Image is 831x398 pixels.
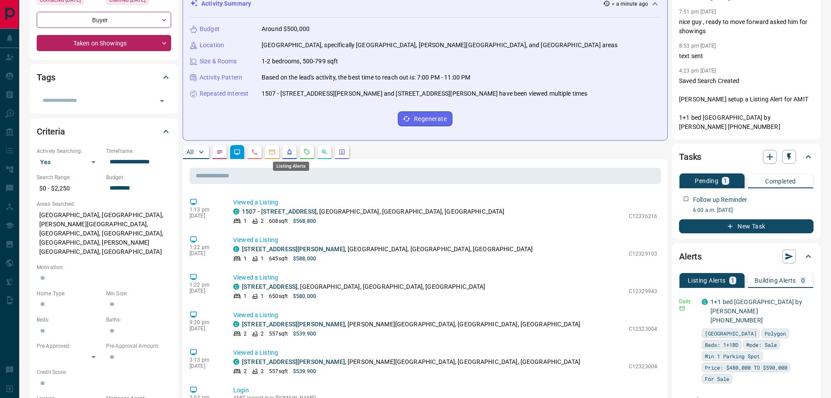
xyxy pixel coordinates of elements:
[269,292,288,300] p: 650 sqft
[251,149,258,156] svg: Calls
[262,57,338,66] p: 1-2 bedrooms, 500-799 sqft
[233,235,657,245] p: Viewed a Listing
[242,357,580,367] p: , [PERSON_NAME][GEOGRAPHIC_DATA], [GEOGRAPHIC_DATA], [GEOGRAPHIC_DATA]
[233,284,239,290] div: condos.ca
[293,255,316,263] p: $588,000
[37,147,102,155] p: Actively Searching:
[262,73,470,82] p: Based on the lead's activity, the best time to reach out is: 7:00 PM - 11:00 PM
[200,89,248,98] p: Repeated Interest
[244,255,247,263] p: 1
[244,217,247,225] p: 1
[679,43,716,49] p: 8:53 pm [DATE]
[693,206,814,214] p: 6:00 a.m. [DATE]
[338,149,345,156] svg: Agent Actions
[190,319,220,325] p: 9:20 pm
[106,173,171,181] p: Budget:
[233,321,239,327] div: condos.ca
[233,359,239,365] div: condos.ca
[37,35,171,51] div: Taken on Showings
[242,208,317,215] a: 1507 - [STREET_ADDRESS]
[37,125,65,138] h2: Criteria
[233,311,657,320] p: Viewed a Listing
[242,283,297,290] a: [STREET_ADDRESS]
[262,24,310,34] p: Around $500,000
[242,320,580,329] p: , [PERSON_NAME][GEOGRAPHIC_DATA], [GEOGRAPHIC_DATA], [GEOGRAPHIC_DATA]
[37,342,102,350] p: Pre-Approved:
[398,111,452,126] button: Regenerate
[679,9,716,15] p: 7:51 pm [DATE]
[37,173,102,181] p: Search Range:
[261,292,264,300] p: 1
[37,290,102,298] p: Home Type:
[269,149,276,156] svg: Emails
[242,358,345,365] a: [STREET_ADDRESS][PERSON_NAME]
[693,195,747,204] p: Follow up Reminder
[190,325,220,332] p: [DATE]
[233,198,657,207] p: Viewed a Listing
[106,147,171,155] p: Timeframe:
[261,367,264,375] p: 2
[190,282,220,288] p: 1:22 pm
[321,149,328,156] svg: Opportunities
[233,246,239,252] div: condos.ca
[37,181,102,196] p: $0 - $2,250
[37,121,171,142] div: Criteria
[695,178,718,184] p: Pending
[233,348,657,357] p: Viewed a Listing
[679,219,814,233] button: New Task
[765,178,796,184] p: Completed
[724,178,727,184] p: 1
[234,149,241,156] svg: Lead Browsing Activity
[629,363,657,370] p: C12323004
[269,367,288,375] p: 557 sqft
[679,298,697,305] p: Daily
[37,316,102,324] p: Beds:
[37,12,171,28] div: Buyer
[261,217,264,225] p: 2
[233,386,657,395] p: Login
[200,57,237,66] p: Size & Rooms
[106,290,171,298] p: Min Size:
[293,292,316,300] p: $580,000
[801,277,805,284] p: 0
[286,149,293,156] svg: Listing Alerts
[106,316,171,324] p: Baths:
[710,298,802,324] a: 1+1 bed [GEOGRAPHIC_DATA] by [PERSON_NAME] [PHONE_NUMBER]
[233,273,657,282] p: Viewed a Listing
[765,329,786,338] span: Polygon
[679,150,701,164] h2: Tasks
[37,263,171,271] p: Motivation:
[190,213,220,219] p: [DATE]
[705,340,738,349] span: Beds: 1+1BD
[242,282,486,291] p: , [GEOGRAPHIC_DATA], [GEOGRAPHIC_DATA], [GEOGRAPHIC_DATA]
[679,305,685,311] svg: Email
[746,340,777,349] span: Mode: Sale
[37,70,55,84] h2: Tags
[293,330,316,338] p: $539,900
[37,200,171,208] p: Areas Searched:
[679,246,814,267] div: Alerts
[293,217,316,225] p: $568,800
[261,255,264,263] p: 1
[190,288,220,294] p: [DATE]
[190,357,220,363] p: 3:13 pm
[216,149,223,156] svg: Notes
[37,67,171,88] div: Tags
[273,162,309,171] div: Listing Alerts
[269,330,288,338] p: 557 sqft
[705,329,757,338] span: [GEOGRAPHIC_DATA]
[688,277,726,284] p: Listing Alerts
[293,367,316,375] p: $539,900
[242,321,345,328] a: [STREET_ADDRESS][PERSON_NAME]
[755,277,796,284] p: Building Alerts
[629,287,657,295] p: C12329943
[679,249,702,263] h2: Alerts
[679,68,716,74] p: 4:23 pm [DATE]
[269,255,288,263] p: 645 sqft
[200,73,242,82] p: Activity Pattern
[261,330,264,338] p: 2
[242,246,345,253] a: [STREET_ADDRESS][PERSON_NAME]
[679,52,814,61] p: text sent
[705,374,729,383] span: For Sale
[106,342,171,350] p: Pre-Approval Amount:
